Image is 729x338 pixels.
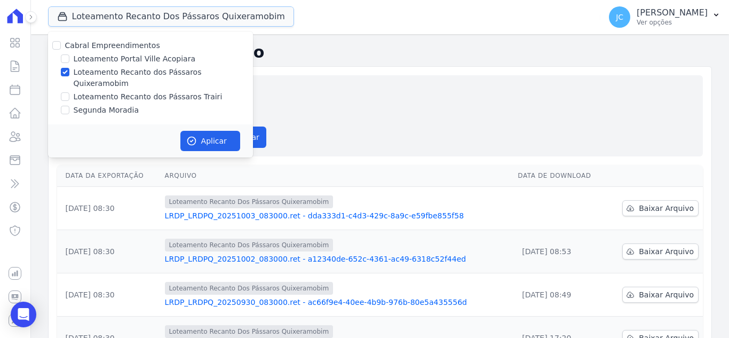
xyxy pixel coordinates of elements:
th: Arquivo [161,165,514,187]
th: Data da Exportação [57,165,161,187]
label: Loteamento Portal Ville Acopiara [74,53,195,65]
td: [DATE] 08:30 [57,187,161,230]
td: [DATE] 08:30 [57,230,161,273]
td: [DATE] 08:53 [513,230,606,273]
span: Loteamento Recanto Dos Pássaros Quixeramobim [165,239,334,251]
span: Loteamento Recanto Dos Pássaros Quixeramobim [165,325,334,338]
div: Open Intercom Messenger [11,302,36,327]
button: Aplicar [180,131,240,151]
span: Loteamento Recanto Dos Pássaros Quixeramobim [165,195,334,208]
label: Loteamento Recanto dos Pássaros Quixeramobim [74,67,253,89]
span: Baixar Arquivo [639,246,694,257]
td: [DATE] 08:30 [57,273,161,317]
label: Loteamento Recanto dos Pássaros Trairi [74,91,223,103]
a: Baixar Arquivo [622,287,699,303]
p: Ver opções [637,18,708,27]
a: Baixar Arquivo [622,200,699,216]
a: Baixar Arquivo [622,243,699,260]
span: Loteamento Recanto Dos Pássaros Quixeramobim [165,282,334,295]
span: Baixar Arquivo [639,203,694,214]
a: LRDP_LRDPQ_20250930_083000.ret - ac66f9e4-40ee-4b9b-976b-80e5a435556d [165,297,510,308]
button: Loteamento Recanto Dos Pássaros Quixeramobim [48,6,294,27]
p: [PERSON_NAME] [637,7,708,18]
label: Cabral Empreendimentos [65,41,160,50]
a: LRDP_LRDPQ_20251002_083000.ret - a12340de-652c-4361-ac49-6318c52f44ed [165,254,510,264]
th: Data de Download [513,165,606,187]
a: LRDP_LRDPQ_20251003_083000.ret - dda333d1-c4d3-429c-8a9c-e59fbe855f58 [165,210,510,221]
h2: Exportações de Retorno [48,43,712,62]
button: JC [PERSON_NAME] Ver opções [600,2,729,32]
span: Baixar Arquivo [639,289,694,300]
label: Segunda Moradia [74,105,139,116]
span: JC [616,13,623,21]
td: [DATE] 08:49 [513,273,606,317]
